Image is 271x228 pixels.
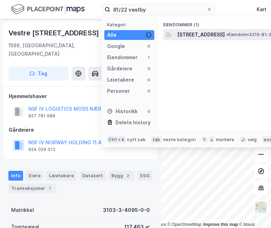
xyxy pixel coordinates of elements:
div: Matrikkel [11,206,34,214]
div: 7 [47,185,54,192]
div: Gårdeiere [107,64,132,73]
div: neste kategori [163,137,196,143]
div: 927 781 689 [28,113,55,119]
div: velg [248,137,257,143]
div: Datasett [79,171,106,181]
div: Kart [257,5,266,14]
span: [STREET_ADDRESS] [177,30,225,39]
div: Kontrollprogram for chat [236,194,271,228]
div: Bygg [109,171,134,181]
div: 0 [146,66,152,71]
div: 2 [125,172,132,179]
div: tab [151,136,162,143]
div: nytt søk [127,137,146,143]
div: Gårdeiere [9,126,152,134]
span: • [226,32,228,37]
input: Søk på adresse, matrikkel, gårdeiere, leietakere eller personer [110,4,207,15]
iframe: Chat Widget [236,194,271,228]
div: 0 [146,88,152,94]
div: Ctrl + k [107,136,126,143]
div: Personer [107,87,130,95]
div: Leietakere [107,76,134,84]
div: Transaksjoner [8,184,56,193]
a: Improve this map [203,222,238,227]
div: Delete history [116,118,151,127]
div: 924 029 013 [28,147,55,152]
div: markere [216,137,235,143]
div: 0 [146,43,152,49]
div: 1599, [GEOGRAPHIC_DATA], [GEOGRAPHIC_DATA] [8,41,120,58]
div: Eiere [26,171,43,181]
div: 1 [146,55,152,60]
div: Leietakere [46,171,77,181]
img: logo.f888ab2527a4732fd821a326f86c7f29.svg [11,3,85,15]
a: OpenStreetMap [168,222,202,227]
div: ESG [137,171,152,181]
div: Kategori [107,22,154,27]
div: Alle [107,31,117,39]
div: Eiendommer [107,53,138,62]
div: Historikk [107,107,138,116]
div: Vestre [STREET_ADDRESS] [8,27,100,39]
div: 0 [146,109,152,114]
div: 0 [146,77,152,83]
div: Hjemmelshaver [9,92,152,101]
div: 1 [146,32,152,38]
div: 3103-3-4095-0-0 [103,206,150,214]
button: Tag [8,67,69,81]
div: Google [107,42,125,50]
div: Info [8,171,23,181]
